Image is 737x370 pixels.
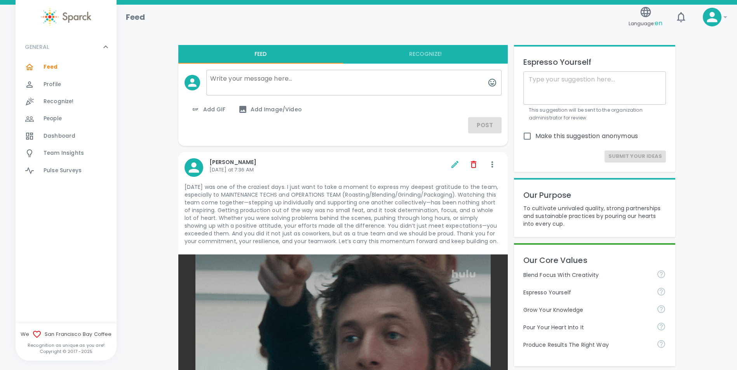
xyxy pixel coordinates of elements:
p: Blend Focus With Creativity [523,271,651,279]
h1: Feed [126,11,145,23]
p: Pour Your Heart Into It [523,323,651,331]
span: Make this suggestion anonymous [535,131,638,141]
a: People [16,110,117,127]
span: Dashboard [44,132,75,140]
div: GENERAL [16,59,117,182]
p: Produce Results The Right Way [523,341,651,349]
a: Recognize! [16,93,117,110]
p: Our Core Values [523,254,666,266]
svg: Follow your curiosity and learn together [657,304,666,314]
div: interaction tabs [178,45,508,64]
a: Pulse Surveys [16,162,117,179]
a: Dashboard [16,128,117,145]
div: GENERAL [16,35,117,59]
p: Our Purpose [523,189,666,201]
p: GENERAL [25,43,49,51]
button: Feed [178,45,343,64]
p: [DATE] was one of the craziest days. I just want to take a moment to express my deepest gratitude... [185,183,502,245]
p: Grow Your Knowledge [523,306,651,314]
p: Recognition as unique as you are! [16,342,117,348]
a: Feed [16,59,117,76]
p: Copyright © 2017 - 2025 [16,348,117,354]
span: Add GIF [191,105,226,114]
span: Language: [629,18,662,29]
svg: Achieve goals today and innovate for tomorrow [657,270,666,279]
a: Team Insights [16,145,117,162]
p: This suggestion will be sent to the organization administrator for review. [529,106,661,122]
span: Pulse Surveys [44,167,82,175]
button: Recognize! [343,45,508,64]
span: Add Image/Video [238,105,302,114]
button: Language:en [625,3,666,31]
img: Sparck logo [41,8,91,26]
p: Espresso Yourself [523,289,651,296]
p: To cultivate unrivaled quality, strong partnerships and sustainable practices by pouring our hear... [523,204,666,228]
span: People [44,115,62,123]
p: [DATE] at 7:36 AM [209,166,449,174]
p: Espresso Yourself [523,56,666,68]
span: Feed [44,63,58,71]
span: Team Insights [44,149,84,157]
a: Profile [16,76,117,93]
svg: Come to work to make a difference in your own way [657,322,666,331]
span: Recognize! [44,98,74,105]
svg: Find success working together and doing the right thing [657,339,666,349]
span: We San Francisco Bay Coffee [16,330,117,339]
span: Profile [44,81,61,88]
svg: Share your voice and your ideas [657,287,666,296]
a: Sparck logo [16,8,117,26]
span: en [655,19,662,28]
p: [PERSON_NAME] [209,158,449,166]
